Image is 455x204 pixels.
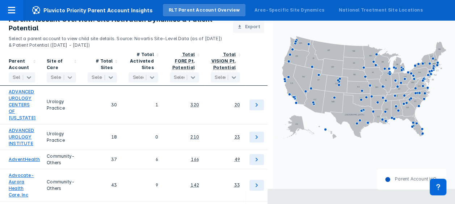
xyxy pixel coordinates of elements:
div: Sort [123,48,164,86]
div: Community-Others [47,153,76,166]
div: Community-Others [47,172,76,198]
div: 166 [191,156,199,163]
a: RLT Parent Account Overview [163,4,245,16]
div: 49 [235,156,240,163]
div: Sort [164,48,205,86]
a: ADVANCED UROLOGY INSTITUTE [9,127,35,147]
div: 43 [88,172,117,198]
span: Pluvicto Priority Parent Account Insights [23,6,161,14]
div: 33 [234,182,240,188]
div: Contact Support [430,179,446,195]
div: Urology Practice [47,127,76,147]
div: Area-Specific Site Dynamics [254,7,324,13]
p: Select a parent account to view child site details. Source: Novartis Site-Level Data (as of [DATE... [9,33,224,48]
a: AdventHealth [9,156,40,163]
div: Total VISION Pt. Potential [211,52,236,70]
div: 9 [129,172,158,198]
div: 37 [88,153,117,166]
dd: Parent Account HQ [391,176,436,182]
div: 30 [88,89,117,121]
div: 20 [235,102,240,108]
div: 18 [88,127,117,147]
h3: Parent Account Overview: Site Activation Dynamics & Patient Potential [9,15,224,33]
div: 1 [129,89,158,121]
div: # Total Activated Sites [129,51,153,71]
a: National Treatment Site Locations [333,4,429,16]
div: # Total Sites [88,58,113,71]
div: Urology Practice [47,89,76,121]
div: RLT Parent Account Overview [169,7,240,13]
div: 142 [190,182,199,188]
span: Export [245,24,260,30]
div: 0 [129,127,158,147]
div: Sort [82,48,123,86]
div: Parent Account [9,58,31,71]
div: Sort [205,48,246,86]
a: ADVANCED UROLOGY CENTERS OF [US_STATE] [9,89,36,121]
div: National Treatment Site Locations [339,7,423,13]
a: Area-Specific Site Dynamics [248,4,330,16]
div: 6 [129,153,158,166]
div: 210 [190,134,199,140]
a: Advocate-Aurora Health Care, Inc [9,172,35,198]
div: Site of Care [47,58,72,71]
div: Total FORE Pt. Potential [172,52,195,70]
button: Export [233,21,264,33]
div: 320 [190,102,199,108]
div: Sort [41,48,82,86]
div: 23 [235,134,240,140]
